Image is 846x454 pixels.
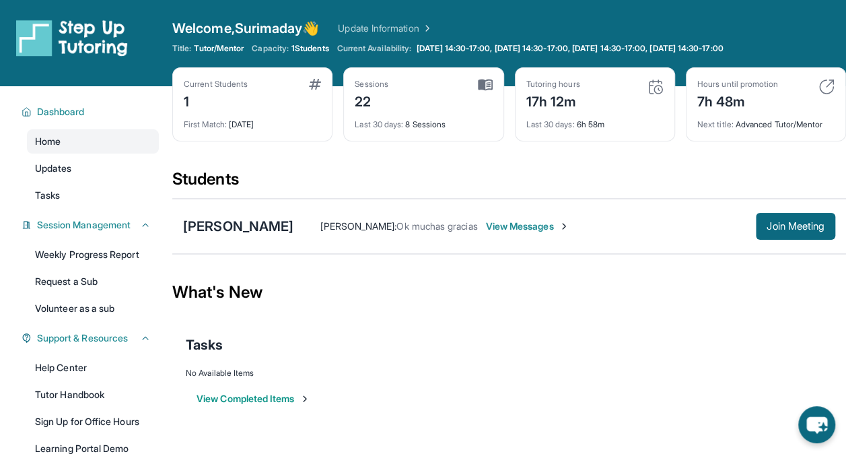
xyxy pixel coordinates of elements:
div: [DATE] [184,111,321,130]
img: Chevron-Right [559,221,569,232]
img: Chevron Right [419,22,433,35]
a: Volunteer as a sub [27,296,159,321]
a: Sign Up for Office Hours [27,410,159,434]
span: Last 30 days : [526,119,575,129]
div: No Available Items [186,368,833,379]
img: card [309,79,321,90]
button: chat-button [798,406,835,443]
a: Help Center [27,356,159,380]
span: Join Meeting [767,222,824,230]
div: Sessions [355,79,388,90]
img: card [818,79,835,95]
a: Weekly Progress Report [27,242,159,267]
span: Title: [172,43,191,54]
span: Home [35,135,61,148]
div: 17h 12m [526,90,580,111]
div: Current Students [184,79,248,90]
div: Tutoring hours [526,79,580,90]
span: Tasks [35,189,60,202]
a: Updates [27,156,159,181]
div: 6h 58m [526,111,664,130]
a: Request a Sub [27,269,159,294]
a: Home [27,129,159,154]
div: Advanced Tutor/Mentor [697,111,835,130]
span: View Messages [486,220,570,233]
span: Last 30 days : [355,119,403,129]
button: Support & Resources [32,331,151,345]
span: Tutor/Mentor [194,43,244,54]
span: First Match : [184,119,227,129]
div: 8 Sessions [355,111,492,130]
img: card [647,79,664,95]
span: Tasks [186,335,223,354]
button: Session Management [32,218,151,232]
div: 22 [355,90,388,111]
div: What's New [172,263,846,322]
button: Join Meeting [756,213,835,240]
div: 7h 48m [697,90,778,111]
span: [DATE] 14:30-17:00, [DATE] 14:30-17:00, [DATE] 14:30-17:00, [DATE] 14:30-17:00 [417,43,723,54]
span: 1 Students [291,43,329,54]
span: Dashboard [37,105,85,119]
div: [PERSON_NAME] [183,217,293,236]
button: Dashboard [32,105,151,119]
span: Capacity: [252,43,289,54]
a: Tutor Handbook [27,383,159,407]
button: View Completed Items [197,392,310,406]
div: 1 [184,90,248,111]
img: logo [16,19,128,57]
span: [PERSON_NAME] : [320,220,396,232]
span: Welcome, Surimaday 👋 [172,19,319,38]
div: Hours until promotion [697,79,778,90]
span: Updates [35,162,72,175]
span: Ok muchas gracias [396,220,477,232]
img: card [478,79,493,91]
a: Update Information [338,22,432,35]
span: Next title : [697,119,734,129]
a: [DATE] 14:30-17:00, [DATE] 14:30-17:00, [DATE] 14:30-17:00, [DATE] 14:30-17:00 [414,43,726,54]
span: Session Management [37,218,131,232]
span: Current Availability: [337,43,411,54]
span: Support & Resources [37,331,128,345]
a: Tasks [27,183,159,207]
div: Students [172,168,846,198]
